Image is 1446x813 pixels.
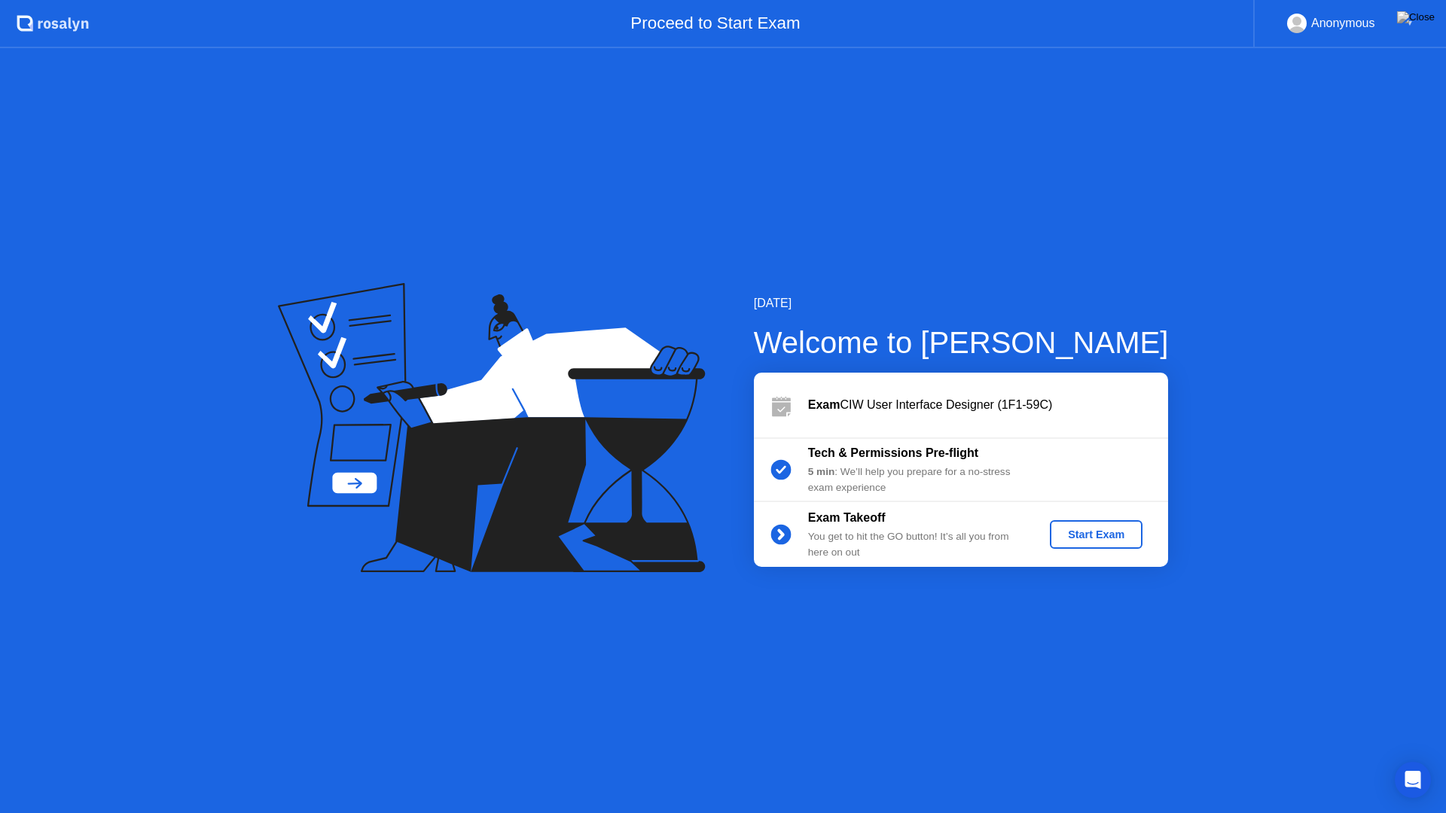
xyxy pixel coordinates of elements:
div: Start Exam [1056,528,1136,540]
div: : We’ll help you prepare for a no-stress exam experience [808,464,1025,495]
div: [DATE] [754,294,1169,312]
b: Exam [808,398,840,411]
div: CIW User Interface Designer (1F1-59C) [808,396,1168,414]
b: 5 min [808,466,835,477]
div: Open Intercom Messenger [1395,762,1431,798]
b: Tech & Permissions Pre-flight [808,446,978,459]
div: Anonymous [1311,14,1375,33]
div: Welcome to [PERSON_NAME] [754,320,1169,365]
button: Start Exam [1050,520,1142,549]
img: Close [1397,11,1435,23]
div: You get to hit the GO button! It’s all you from here on out [808,529,1025,560]
b: Exam Takeoff [808,511,886,524]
